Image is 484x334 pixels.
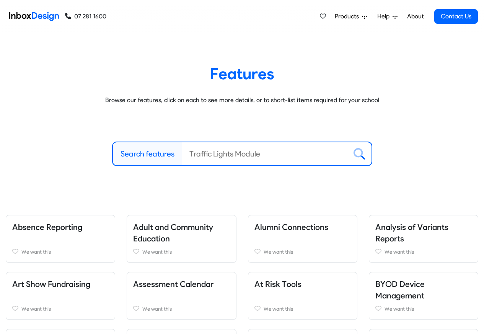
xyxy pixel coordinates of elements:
a: Absence Reporting [12,222,82,232]
a: We want this [375,304,472,313]
div: Alumni Connections [242,215,363,263]
span: We want this [385,306,414,312]
a: At Risk Tools [254,279,301,289]
a: BYOD Device Management [375,279,425,300]
a: We want this [254,304,351,313]
label: Search features [121,148,174,160]
a: 07 281 1600 [65,12,106,21]
a: We want this [133,247,230,256]
a: Alumni Connections [254,222,328,232]
div: At Risk Tools [242,272,363,320]
heading: Features [11,64,473,83]
div: Assessment Calendar [121,272,242,320]
a: Analysis of Variants Reports [375,222,448,243]
div: BYOD Device Management [363,272,484,320]
a: Help [374,9,401,24]
span: We want this [264,306,293,312]
a: Art Show Fundraising [12,279,90,289]
span: We want this [142,249,172,255]
a: Contact Us [434,9,478,24]
a: Assessment Calendar [133,279,213,289]
span: Products [335,12,362,21]
a: We want this [12,304,109,313]
a: We want this [254,247,351,256]
span: Help [377,12,393,21]
div: Analysis of Variants Reports [363,215,484,263]
a: We want this [375,247,472,256]
span: We want this [21,306,51,312]
span: We want this [264,249,293,255]
a: About [405,9,426,24]
input: Traffic Lights Module [182,142,347,165]
a: We want this [12,247,109,256]
div: Adult and Community Education [121,215,242,263]
a: Products [332,9,370,24]
a: Adult and Community Education [133,222,213,243]
p: Browse our features, click on each to see more details, or to short-list items required for your ... [11,96,473,105]
a: We want this [133,304,230,313]
span: We want this [142,306,172,312]
span: We want this [21,249,51,255]
span: We want this [385,249,414,255]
